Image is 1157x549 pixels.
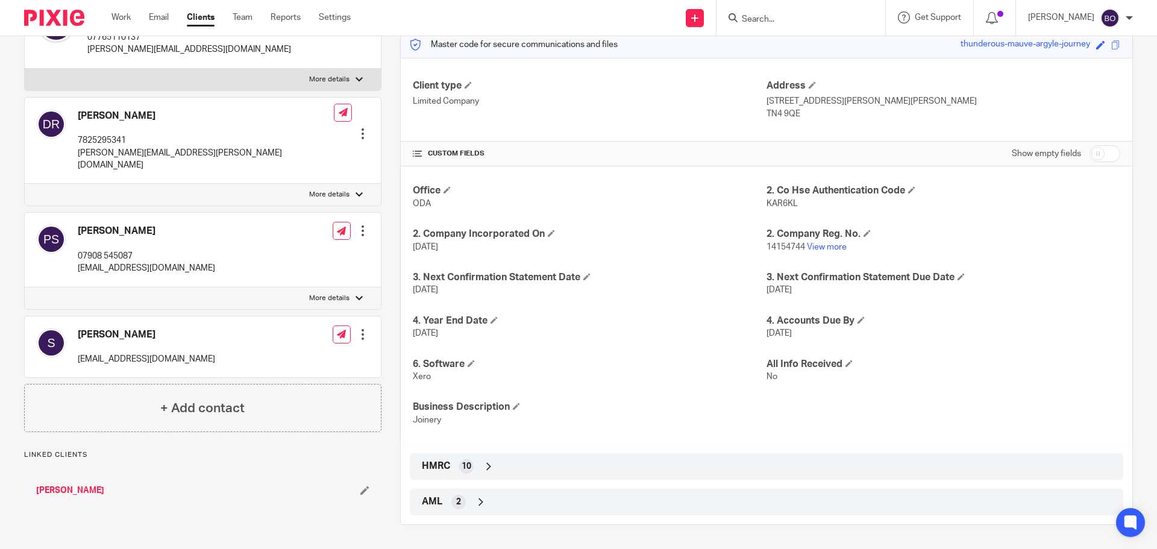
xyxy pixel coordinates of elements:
[767,271,1120,284] h4: 3. Next Confirmation Statement Due Date
[233,11,252,24] a: Team
[413,358,767,371] h4: 6. Software
[767,329,792,337] span: [DATE]
[413,184,767,197] h4: Office
[413,372,431,381] span: Xero
[37,328,66,357] img: svg%3E
[1028,11,1094,24] p: [PERSON_NAME]
[271,11,301,24] a: Reports
[961,38,1090,52] div: thunderous-mauve-argyle-journey
[78,262,215,274] p: [EMAIL_ADDRESS][DOMAIN_NAME]
[78,147,334,172] p: [PERSON_NAME][EMAIL_ADDRESS][PERSON_NAME][DOMAIN_NAME]
[78,353,215,365] p: [EMAIL_ADDRESS][DOMAIN_NAME]
[78,328,215,341] h4: [PERSON_NAME]
[413,416,441,424] span: Joinery
[741,14,849,25] input: Search
[413,271,767,284] h4: 3. Next Confirmation Statement Date
[413,228,767,240] h4: 2. Company Incorporated On
[37,110,66,139] img: svg%3E
[87,31,291,43] p: 07765110137
[37,225,66,254] img: svg%3E
[767,372,777,381] span: No
[767,315,1120,327] h4: 4. Accounts Due By
[413,401,767,413] h4: Business Description
[410,39,618,51] p: Master code for secure communications and files
[413,95,767,107] p: Limited Company
[187,11,215,24] a: Clients
[87,43,291,55] p: [PERSON_NAME][EMAIL_ADDRESS][DOMAIN_NAME]
[78,134,334,146] p: 7825295341
[24,450,381,460] p: Linked clients
[767,95,1120,107] p: [STREET_ADDRESS][PERSON_NAME][PERSON_NAME]
[309,293,350,303] p: More details
[309,75,350,84] p: More details
[413,149,767,158] h4: CUSTOM FIELDS
[767,80,1120,92] h4: Address
[78,225,215,237] h4: [PERSON_NAME]
[456,496,461,508] span: 2
[807,243,847,251] a: View more
[413,199,431,208] span: ODA
[1012,148,1081,160] label: Show empty fields
[78,110,334,122] h4: [PERSON_NAME]
[309,190,350,199] p: More details
[24,10,84,26] img: Pixie
[413,315,767,327] h4: 4. Year End Date
[767,199,798,208] span: KAR6KL
[413,286,438,294] span: [DATE]
[462,460,471,472] span: 10
[413,329,438,337] span: [DATE]
[78,250,215,262] p: 07908 545087
[422,495,442,508] span: AML
[413,243,438,251] span: [DATE]
[413,80,767,92] h4: Client type
[915,13,961,22] span: Get Support
[149,11,169,24] a: Email
[767,286,792,294] span: [DATE]
[36,485,104,497] a: [PERSON_NAME]
[422,460,450,472] span: HMRC
[1100,8,1120,28] img: svg%3E
[111,11,131,24] a: Work
[767,108,1120,120] p: TN4 9QE
[319,11,351,24] a: Settings
[767,358,1120,371] h4: All Info Received
[767,243,805,251] span: 14154744
[767,184,1120,197] h4: 2. Co Hse Authentication Code
[160,399,245,418] h4: + Add contact
[767,228,1120,240] h4: 2. Company Reg. No.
